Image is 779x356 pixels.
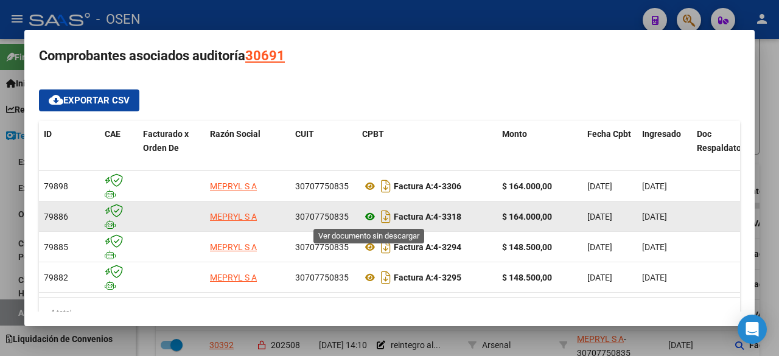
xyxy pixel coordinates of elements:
[295,242,349,252] span: 30707750835
[44,129,52,139] span: ID
[587,129,631,139] span: Fecha Cpbt
[394,242,461,252] strong: 4-3294
[502,273,552,282] strong: $ 148.500,00
[738,315,767,344] div: Open Intercom Messenger
[210,129,260,139] span: Razón Social
[295,273,349,282] span: 30707750835
[502,129,527,139] span: Monto
[394,242,433,252] span: Factura A:
[100,121,138,175] datatable-header-cell: CAE
[245,44,285,68] div: 30691
[642,273,667,282] span: [DATE]
[138,121,205,175] datatable-header-cell: Facturado x Orden De
[692,121,765,175] datatable-header-cell: Doc Respaldatoria
[497,121,582,175] datatable-header-cell: Monto
[39,89,139,111] button: Exportar CSV
[210,212,257,222] span: MEPRYL S A
[378,176,394,196] i: Descargar documento
[295,129,314,139] span: CUIT
[394,181,461,191] strong: 4-3306
[642,181,667,191] span: [DATE]
[394,273,461,282] strong: 4-3295
[378,268,394,287] i: Descargar documento
[295,181,349,191] span: 30707750835
[44,271,95,285] div: 79882
[210,273,257,282] span: MEPRYL S A
[587,273,612,282] span: [DATE]
[205,121,290,175] datatable-header-cell: Razón Social
[697,129,752,153] span: Doc Respaldatoria
[587,181,612,191] span: [DATE]
[39,44,740,68] h3: Comprobantes asociados auditoría
[357,121,497,175] datatable-header-cell: CPBT
[210,181,257,191] span: MEPRYL S A
[378,237,394,257] i: Descargar documento
[210,242,257,252] span: MEPRYL S A
[394,212,461,222] strong: 4-3318
[39,121,100,175] datatable-header-cell: ID
[44,240,95,254] div: 79885
[49,95,130,106] span: Exportar CSV
[143,129,189,153] span: Facturado x Orden De
[49,92,63,107] mat-icon: cloud_download
[362,129,384,139] span: CPBT
[642,212,667,222] span: [DATE]
[587,242,612,252] span: [DATE]
[290,121,357,175] datatable-header-cell: CUIT
[394,181,433,191] span: Factura A:
[502,212,552,222] strong: $ 164.000,00
[637,121,692,175] datatable-header-cell: Ingresado
[502,181,552,191] strong: $ 164.000,00
[44,180,95,194] div: 79898
[378,207,394,226] i: Descargar documento
[587,212,612,222] span: [DATE]
[394,273,433,282] span: Factura A:
[642,129,681,139] span: Ingresado
[39,298,740,328] div: 4 total
[295,212,349,222] span: 30707750835
[44,210,95,224] div: 79886
[642,242,667,252] span: [DATE]
[582,121,637,175] datatable-header-cell: Fecha Cpbt
[502,242,552,252] strong: $ 148.500,00
[105,129,121,139] span: CAE
[394,212,433,222] span: Factura A:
